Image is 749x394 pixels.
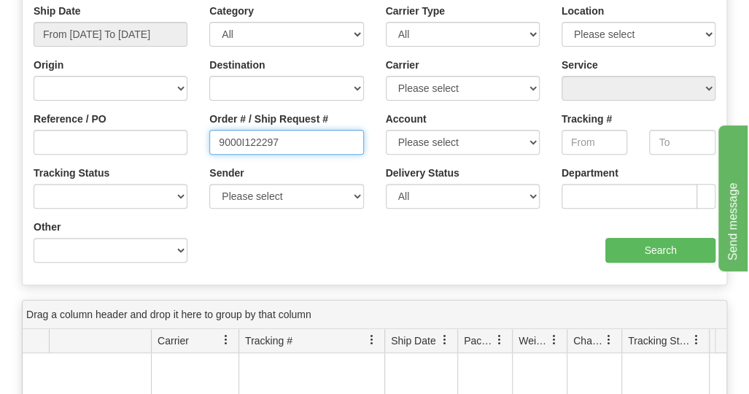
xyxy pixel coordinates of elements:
span: Packages [464,333,494,348]
label: Tracking Status [34,166,109,180]
a: Carrier filter column settings [214,328,238,352]
label: Origin [34,58,63,72]
iframe: chat widget [715,123,748,271]
a: Weight filter column settings [542,328,567,352]
label: Other [34,220,61,234]
span: Weight [519,333,549,348]
label: Sender [209,166,244,180]
input: From [562,130,628,155]
label: Carrier [386,58,419,72]
span: Tracking # [245,333,292,348]
a: Ship Date filter column settings [432,328,457,352]
a: Tracking Status filter column settings [684,328,709,352]
label: Service [562,58,598,72]
div: Send message [11,9,135,26]
div: grid grouping header [23,301,726,329]
input: Search [605,238,715,263]
a: Packages filter column settings [487,328,512,352]
label: Ship Date [34,4,81,18]
input: To [649,130,715,155]
label: Order # / Ship Request # [209,112,328,126]
label: Department [562,166,618,180]
span: Tracking Status [628,333,691,348]
label: Reference / PO [34,112,106,126]
label: Category [209,4,254,18]
a: Charge filter column settings [597,328,621,352]
a: Tracking # filter column settings [360,328,384,352]
label: Location [562,4,604,18]
label: Delivery Status [386,166,459,180]
span: Carrier [158,333,189,348]
label: Carrier Type [386,4,445,18]
span: Ship Date [391,333,435,348]
label: Tracking # [562,112,612,126]
label: Destination [209,58,265,72]
span: Charge [573,333,604,348]
label: Account [386,112,427,126]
